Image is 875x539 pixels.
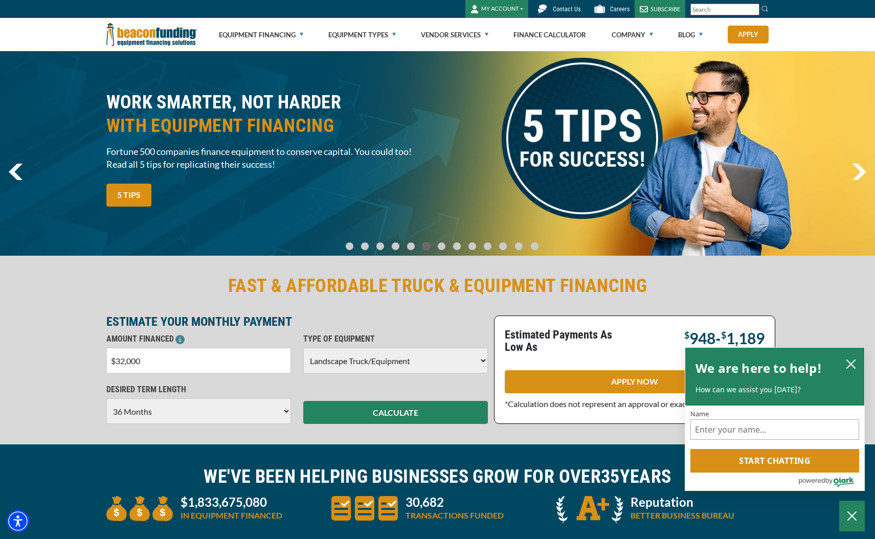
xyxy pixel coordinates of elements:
a: Equipment Types [328,18,396,51]
button: Close Chatbox [839,501,865,531]
a: APPLY NOW [505,370,765,393]
span: 1,189 [726,329,765,347]
a: Go To Slide 12 [528,242,541,251]
p: TYPE OF EQUIPMENT [303,333,488,345]
h2: WORK SMARTER, NOT HARDER [106,91,432,138]
h2: WE'VE BEEN HELPING BUSINESSES GROW FOR OVER YEARS [106,465,769,488]
a: Company [612,18,653,51]
a: Apply [728,26,769,43]
a: Go To Slide 10 [497,242,509,251]
a: Go To Slide 0 [343,242,355,251]
span: $ [684,329,689,341]
p: AMOUNT FINANCED [106,333,291,345]
span: Fortune 500 companies finance equipment to conserve capital. You could too! Read all 5 tips for r... [106,145,432,171]
img: A + icon [556,496,623,524]
a: Clear search text [749,6,757,14]
img: Left Navigator [9,164,23,180]
p: Reputation [631,496,734,508]
button: Start chatting [690,449,859,473]
button: CALCULATE [303,401,488,424]
span: 35 [601,466,620,487]
span: $ [721,329,726,341]
span: 948 [689,329,715,347]
p: How can we assist you [DATE]? [695,385,854,395]
a: Go To Slide 6 [435,242,447,251]
a: Go To Slide 2 [374,242,386,251]
h2: FAST & AFFORDABLE TRUCK & EQUIPMENT FINANCING [106,274,769,298]
a: Go To Slide 1 [358,242,371,251]
img: Search [761,5,769,13]
img: three document icons to convery large amount of transactions funded [331,496,398,521]
p: BETTER BUSINESS BUREAU [631,509,734,522]
a: Go To Slide 9 [481,242,493,251]
a: Go To Slide 3 [389,242,401,251]
h2: We are here to help! [695,358,822,378]
a: Go To Slide 11 [512,242,525,251]
span: Contact Us [553,6,580,13]
span: Careers [610,6,630,13]
button: close chatbox [843,356,859,371]
img: Right Navigator [852,164,866,180]
a: Powered by Olark [798,473,864,490]
span: WITH EQUIPMENT FINANCING [106,114,432,138]
span: by [825,474,833,487]
input: $ [106,348,291,373]
a: Vendor Services [421,18,488,51]
img: Beacon Funding Corporation logo [106,18,197,51]
img: three money bags to convey large amount of equipment financed [106,496,173,521]
label: Name [690,411,859,417]
span: *Calculation does not represent an approval or exact loan amount. [505,399,736,409]
p: 30,682 [406,496,504,508]
p: ESTIMATE YOUR MONTHLY PAYMENT [106,316,488,328]
a: Go To Slide 4 [405,242,417,251]
p: Estimated Payments As Low As [505,329,629,353]
a: Blog [678,18,703,51]
a: Go To Slide 7 [451,242,463,251]
input: Search [690,4,759,15]
div: olark chatbox [685,347,865,491]
p: DESIRED TERM LENGTH [106,384,291,396]
a: 5 TIPS [106,184,151,207]
a: previous [9,164,23,180]
a: next [852,164,866,180]
span: powered [798,474,825,487]
p: - [684,329,765,345]
a: Equipment Financing [219,18,303,51]
div: Accessibility Menu [7,510,29,532]
p: IN EQUIPMENT FINANCED [181,509,282,522]
a: Finance Calculator [513,18,586,51]
a: Go To Slide 5 [420,242,432,251]
p: TRANSACTIONS FUNDED [406,509,504,522]
a: Go To Slide 8 [466,242,478,251]
p: $1,833,675,080 [181,496,282,508]
input: Name [690,419,859,440]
